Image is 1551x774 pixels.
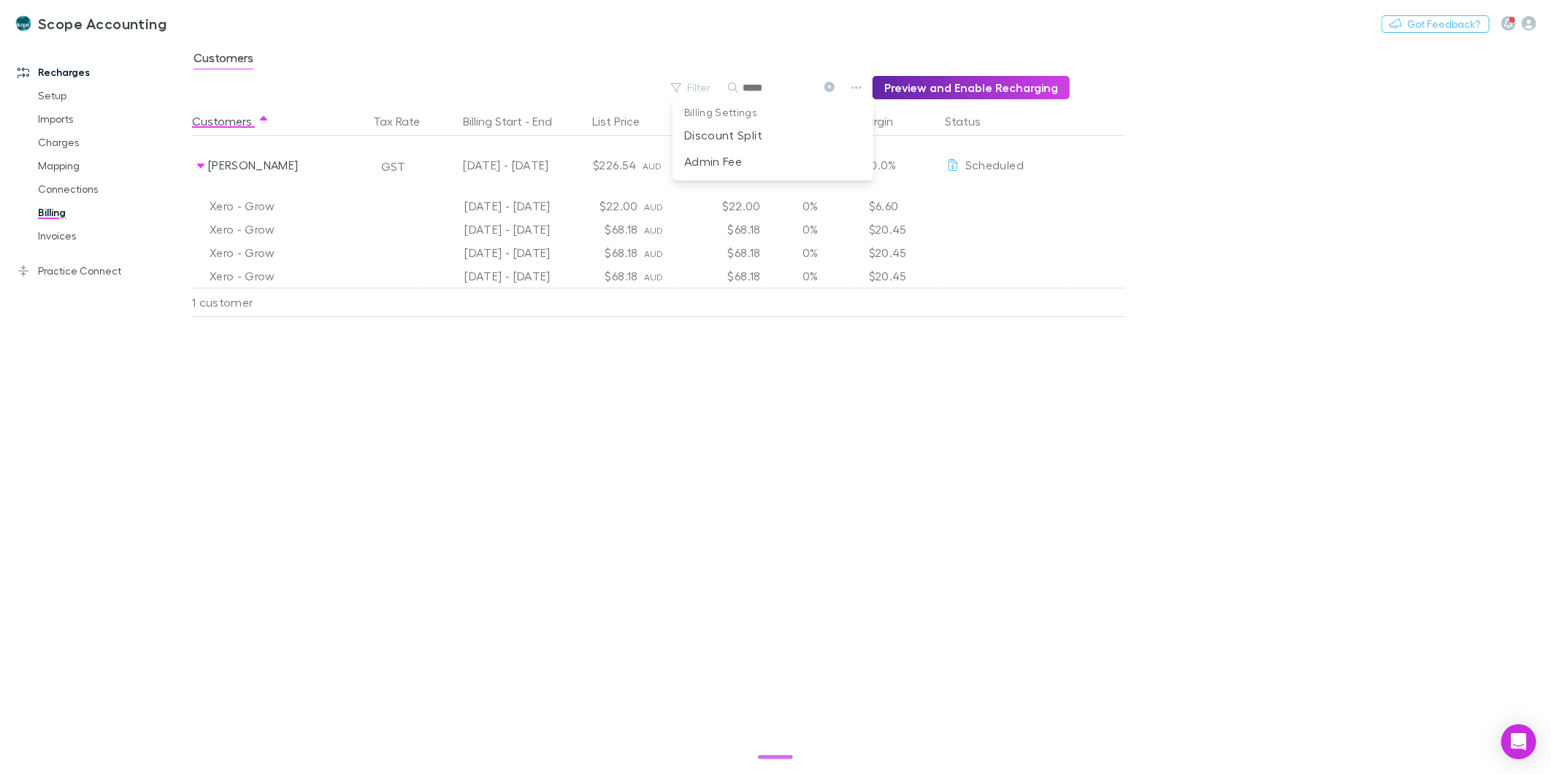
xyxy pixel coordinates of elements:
[673,148,873,175] li: Admin Fee
[1501,724,1536,759] div: Open Intercom Messenger
[673,122,873,148] li: Discount Split
[673,104,873,122] p: Billing Settings
[684,153,862,170] p: Admin Fee
[684,126,862,144] p: Discount Split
